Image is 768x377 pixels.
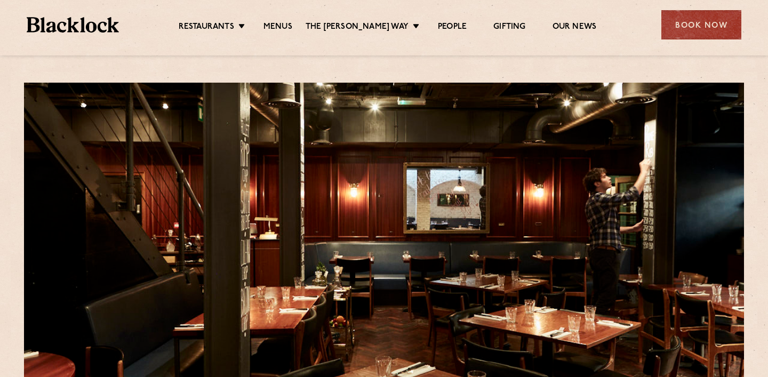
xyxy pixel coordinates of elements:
img: BL_Textured_Logo-footer-cropped.svg [27,17,119,33]
div: Book Now [661,10,741,39]
a: The [PERSON_NAME] Way [306,22,409,34]
a: People [438,22,467,34]
a: Our News [553,22,597,34]
a: Gifting [493,22,525,34]
a: Restaurants [179,22,234,34]
a: Menus [263,22,292,34]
